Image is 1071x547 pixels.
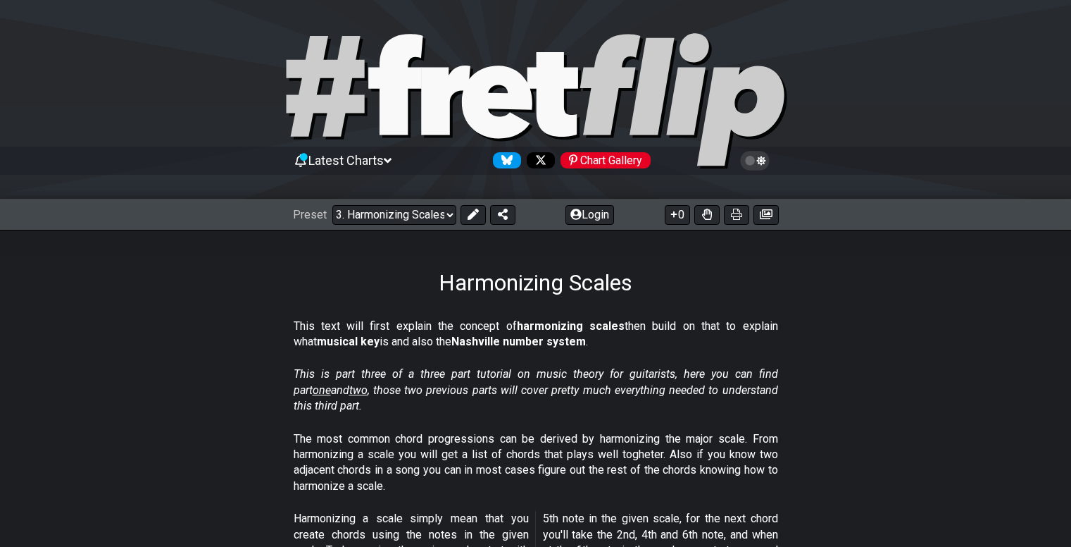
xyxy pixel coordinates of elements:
span: one [313,383,331,397]
a: #fretflip at Pinterest [555,152,651,168]
strong: Nashville number system [451,335,586,348]
button: Create image [753,205,779,225]
button: Print [724,205,749,225]
strong: harmonizing scales [517,319,625,333]
span: Toggle light / dark theme [747,154,763,167]
p: This text will first explain the concept of then build on that to explain what is and also the . [294,319,778,350]
em: This is part three of a three part tutorial on music theory for guitarists, here you can find par... [294,367,778,412]
span: Latest Charts [308,153,384,168]
a: Follow #fretflip at X [521,152,555,168]
button: 0 [665,205,690,225]
button: Login [565,205,614,225]
span: two [349,383,368,397]
button: Share Preset [490,205,515,225]
p: The most common chord progressions can be derived by harmonizing the major scale. From harmonizin... [294,431,778,495]
h1: Harmonizing Scales [439,269,632,296]
button: Toggle Dexterity for all fretkits [694,205,720,225]
button: Edit Preset [461,205,486,225]
select: Preset [332,205,456,225]
a: Follow #fretflip at Bluesky [487,152,521,168]
strong: musical key [317,335,380,348]
div: Chart Gallery [560,152,651,168]
span: Preset [293,208,327,221]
